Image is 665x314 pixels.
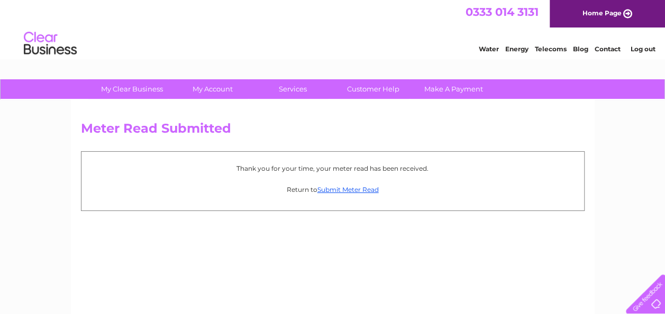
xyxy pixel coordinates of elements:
a: My Clear Business [88,79,176,99]
div: Clear Business is a trading name of Verastar Limited (registered in [GEOGRAPHIC_DATA] No. 3667643... [83,6,583,51]
a: Log out [630,45,655,53]
a: My Account [169,79,256,99]
img: logo.png [23,27,77,60]
a: Telecoms [535,45,567,53]
p: Thank you for your time, your meter read has been received. [87,163,579,173]
a: Make A Payment [410,79,497,99]
a: Blog [573,45,588,53]
a: 0333 014 3131 [466,5,539,19]
a: Water [479,45,499,53]
p: Return to [87,184,579,195]
a: Contact [595,45,621,53]
a: Submit Meter Read [317,186,379,193]
a: Energy [505,45,529,53]
a: Services [249,79,336,99]
a: Customer Help [330,79,417,99]
h2: Meter Read Submitted [81,121,585,141]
